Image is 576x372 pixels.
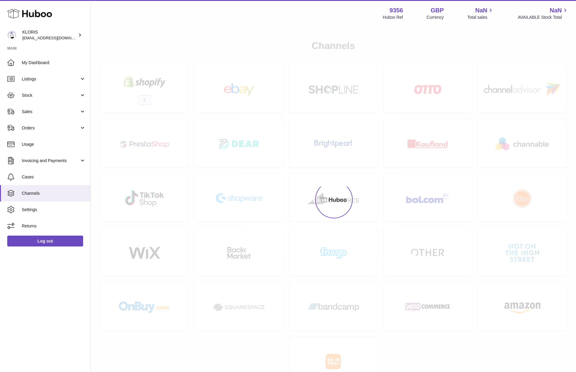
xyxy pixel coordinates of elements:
[22,93,79,98] span: Stock
[467,6,494,20] a: NaN Total sales
[7,31,16,40] img: huboo@kloriscbd.com
[22,29,77,41] div: KLORIS
[22,109,79,115] span: Sales
[383,15,403,20] div: Huboo Ref
[7,236,83,246] a: Log out
[427,15,444,20] div: Currency
[22,76,79,82] span: Listings
[550,6,562,15] span: NaN
[22,35,89,40] span: [EMAIL_ADDRESS][DOMAIN_NAME]
[518,6,569,20] a: NaN AVAILABLE Stock Total
[22,158,79,164] span: Invoicing and Payments
[475,6,487,15] span: NaN
[22,60,86,66] span: My Dashboard
[467,15,494,20] span: Total sales
[22,223,86,229] span: Returns
[22,191,86,196] span: Channels
[22,142,86,147] span: Usage
[431,6,444,15] strong: GBP
[22,174,86,180] span: Cases
[22,125,79,131] span: Orders
[22,207,86,213] span: Settings
[518,15,569,20] span: AVAILABLE Stock Total
[390,6,403,15] strong: 9356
